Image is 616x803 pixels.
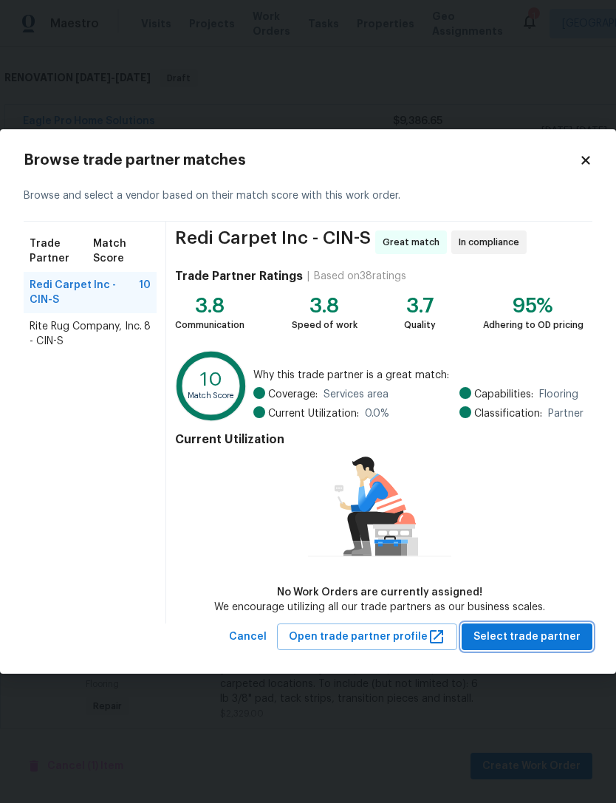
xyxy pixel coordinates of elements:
[314,269,406,284] div: Based on 38 ratings
[93,236,151,266] span: Match Score
[483,318,584,332] div: Adhering to OD pricing
[175,269,303,284] h4: Trade Partner Ratings
[139,278,151,307] span: 10
[24,153,579,168] h2: Browse trade partner matches
[268,406,359,421] span: Current Utilization:
[144,319,151,349] span: 8
[175,298,244,313] div: 3.8
[365,406,389,421] span: 0.0 %
[188,391,235,399] text: Match Score
[459,235,525,250] span: In compliance
[539,387,578,402] span: Flooring
[548,406,584,421] span: Partner
[214,585,545,600] div: No Work Orders are currently assigned!
[30,236,93,266] span: Trade Partner
[483,298,584,313] div: 95%
[292,298,357,313] div: 3.8
[30,278,139,307] span: Redi Carpet Inc - CIN-S
[30,319,144,349] span: Rite Rug Company, Inc. - CIN-S
[253,368,584,383] span: Why this trade partner is a great match:
[474,406,542,421] span: Classification:
[24,171,592,222] div: Browse and select a vendor based on their match score with this work order.
[200,369,222,389] text: 10
[175,230,371,254] span: Redi Carpet Inc - CIN-S
[292,318,357,332] div: Speed of work
[223,623,273,651] button: Cancel
[277,623,457,651] button: Open trade partner profile
[324,387,389,402] span: Services area
[303,269,314,284] div: |
[462,623,592,651] button: Select trade partner
[383,235,445,250] span: Great match
[474,387,533,402] span: Capabilities:
[289,628,445,646] span: Open trade partner profile
[404,298,436,313] div: 3.7
[175,318,244,332] div: Communication
[268,387,318,402] span: Coverage:
[473,628,581,646] span: Select trade partner
[175,432,584,447] h4: Current Utilization
[214,600,545,615] div: We encourage utilizing all our trade partners as our business scales.
[404,318,436,332] div: Quality
[229,628,267,646] span: Cancel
